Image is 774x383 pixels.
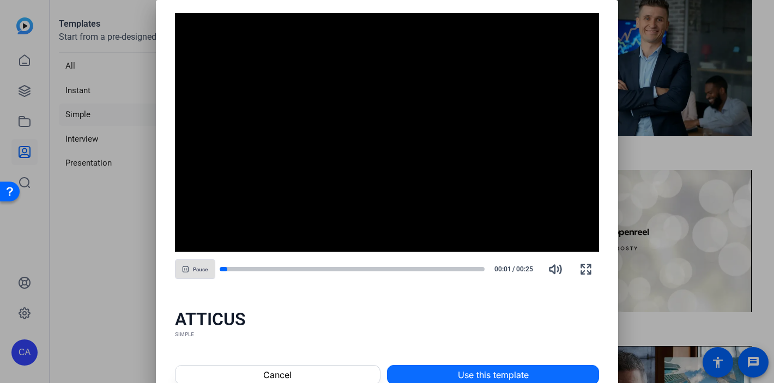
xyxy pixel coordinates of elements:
[489,264,511,274] span: 00:01
[263,368,292,381] span: Cancel
[573,256,599,282] button: Fullscreen
[516,264,539,274] span: 00:25
[458,368,529,381] span: Use this template
[542,256,569,282] button: Mute
[175,330,600,339] div: SIMPLE
[175,259,215,279] button: Pause
[175,308,600,330] div: ATTICUS
[193,266,208,273] span: Pause
[489,264,538,274] div: /
[175,13,600,252] div: Video Player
